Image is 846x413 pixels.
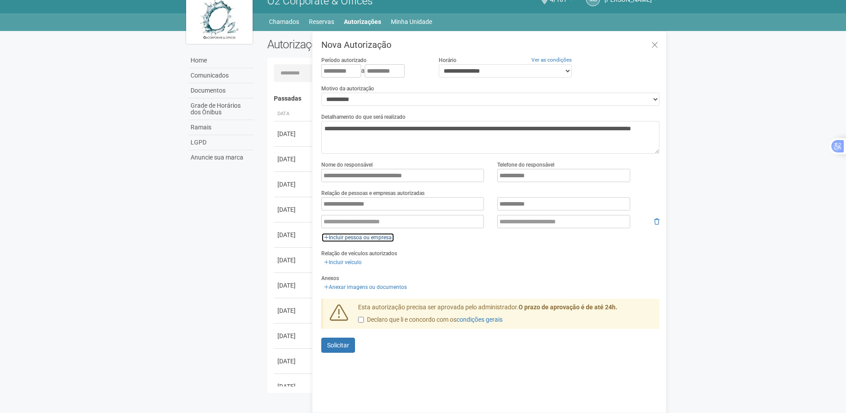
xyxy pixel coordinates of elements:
[321,189,425,197] label: Relação de pessoas e empresas autorizadas
[269,16,299,28] a: Chamados
[321,338,355,353] button: Solicitar
[358,316,503,324] label: Declaro que li e concordo com os
[277,331,310,340] div: [DATE]
[321,85,374,93] label: Motivo da autorização
[274,107,314,121] th: Data
[439,56,456,64] label: Horário
[309,16,334,28] a: Reservas
[497,161,554,169] label: Telefone do responsável
[358,317,364,323] input: Declaro que li e concordo com oscondições gerais
[531,57,572,63] a: Ver as condições
[277,281,310,290] div: [DATE]
[351,303,660,329] div: Esta autorização precisa ser aprovada pelo administrador.
[327,342,349,349] span: Solicitar
[188,83,254,98] a: Documentos
[391,16,432,28] a: Minha Unidade
[188,98,254,120] a: Grade de Horários dos Ônibus
[321,161,373,169] label: Nome do responsável
[456,316,503,323] a: condições gerais
[321,113,405,121] label: Detalhamento do que será realizado
[321,64,425,78] div: a
[519,304,617,311] strong: O prazo de aprovação é de até 24h.
[321,257,364,267] a: Incluir veículo
[188,120,254,135] a: Ramais
[188,53,254,68] a: Home
[344,16,381,28] a: Autorizações
[277,357,310,366] div: [DATE]
[321,233,394,242] a: Incluir pessoa ou empresa
[267,38,457,51] h2: Autorizações
[188,150,254,165] a: Anuncie sua marca
[321,56,366,64] label: Período autorizado
[277,382,310,391] div: [DATE]
[654,218,659,225] i: Remover
[321,282,409,292] a: Anexar imagens ou documentos
[277,155,310,164] div: [DATE]
[188,135,254,150] a: LGPD
[277,205,310,214] div: [DATE]
[277,230,310,239] div: [DATE]
[321,40,659,49] h3: Nova Autorização
[277,180,310,189] div: [DATE]
[277,256,310,265] div: [DATE]
[321,274,339,282] label: Anexos
[188,68,254,83] a: Comunicados
[277,129,310,138] div: [DATE]
[321,249,397,257] label: Relação de veículos autorizados
[274,95,654,102] h4: Passadas
[277,306,310,315] div: [DATE]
